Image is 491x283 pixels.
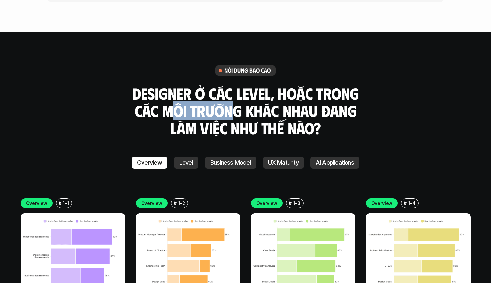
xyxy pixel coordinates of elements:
[210,159,251,166] p: Business Model
[174,201,177,206] h6: #
[174,157,198,169] a: Level
[179,159,193,166] p: Level
[289,201,292,206] h6: #
[256,200,278,207] p: Overview
[408,200,415,207] p: 1-4
[268,159,299,166] p: UX Maturity
[263,157,304,169] a: UX Maturity
[404,201,407,206] h6: #
[293,200,300,207] p: 1-3
[141,200,163,207] p: Overview
[371,200,393,207] p: Overview
[225,67,271,74] h6: nội dung báo cáo
[137,159,162,166] p: Overview
[132,157,167,169] a: Overview
[59,201,61,206] h6: #
[316,159,354,166] p: AI Applications
[205,157,256,169] a: Business Model
[310,157,359,169] a: AI Applications
[63,200,69,207] p: 1-1
[26,200,48,207] p: Overview
[178,200,185,207] p: 1-2
[130,85,361,137] h3: Designer ở các level, hoặc trong các môi trường khác nhau đang làm việc như thế nào?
